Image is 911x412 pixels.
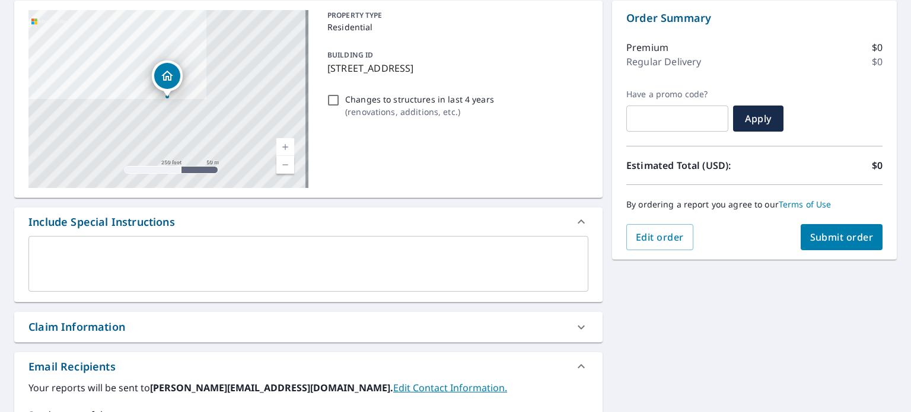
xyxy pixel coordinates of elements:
[345,93,494,106] p: Changes to structures in last 4 years
[14,207,603,236] div: Include Special Instructions
[28,319,125,335] div: Claim Information
[393,381,507,394] a: EditContactInfo
[327,21,584,33] p: Residential
[626,40,668,55] p: Premium
[636,231,684,244] span: Edit order
[872,40,883,55] p: $0
[345,106,494,118] p: ( renovations, additions, etc. )
[801,224,883,250] button: Submit order
[276,156,294,174] a: Current Level 17, Zoom Out
[327,61,584,75] p: [STREET_ADDRESS]
[150,381,393,394] b: [PERSON_NAME][EMAIL_ADDRESS][DOMAIN_NAME].
[810,231,874,244] span: Submit order
[872,55,883,69] p: $0
[779,199,832,210] a: Terms of Use
[743,112,774,125] span: Apply
[733,106,783,132] button: Apply
[28,214,175,230] div: Include Special Instructions
[626,199,883,210] p: By ordering a report you agree to our
[872,158,883,173] p: $0
[626,10,883,26] p: Order Summary
[276,138,294,156] a: Current Level 17, Zoom In
[14,312,603,342] div: Claim Information
[626,89,728,100] label: Have a promo code?
[152,60,183,97] div: Dropped pin, building 1, Residential property, 4420 N 41st St Tacoma, WA 98407
[14,352,603,381] div: Email Recipients
[327,50,373,60] p: BUILDING ID
[626,55,701,69] p: Regular Delivery
[28,359,116,375] div: Email Recipients
[28,381,588,395] label: Your reports will be sent to
[626,224,693,250] button: Edit order
[327,10,584,21] p: PROPERTY TYPE
[626,158,754,173] p: Estimated Total (USD):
